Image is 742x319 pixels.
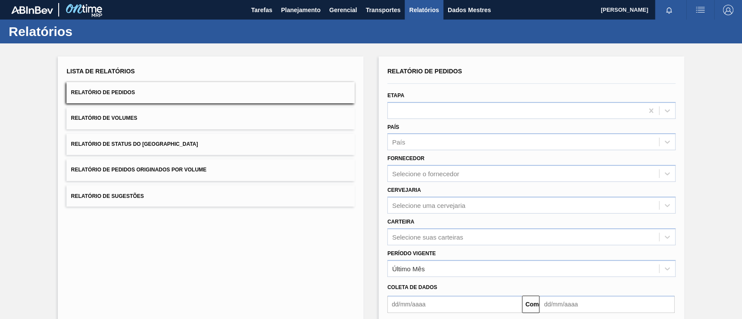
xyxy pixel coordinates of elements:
button: Relatório de Pedidos [67,82,355,103]
font: Relatório de Pedidos Originados por Volume [71,167,206,173]
font: Relatório de Status do [GEOGRAPHIC_DATA] [71,141,198,147]
font: Selecione o fornecedor [392,170,459,178]
button: Comeu [522,296,539,313]
font: Relatórios [409,7,439,13]
font: Selecione uma cervejaria [392,201,465,209]
img: Sair [723,5,733,15]
button: Relatório de Status do [GEOGRAPHIC_DATA] [67,134,355,155]
font: Dados Mestres [448,7,491,13]
font: Período Vigente [387,250,436,257]
button: Relatório de Sugestões [67,185,355,207]
img: TNhmsLtSVTkK8tSr43FrP2fwEKptu5GPRR3wAAAABJRU5ErkJggg== [11,6,53,14]
font: Planejamento [281,7,320,13]
font: Coleta de dados [387,284,437,290]
font: Transportes [366,7,400,13]
font: Carteira [387,219,414,225]
font: Lista de Relatórios [67,68,135,75]
font: Gerencial [329,7,357,13]
button: Relatório de Pedidos Originados por Volume [67,159,355,181]
font: Selecione suas carteiras [392,233,463,240]
font: Relatório de Sugestões [71,193,144,199]
input: dd/mm/aaaa [539,296,674,313]
font: País [392,138,405,146]
font: Comeu [525,301,546,308]
img: ações do usuário [695,5,705,15]
font: Relatórios [9,24,73,39]
input: dd/mm/aaaa [387,296,522,313]
font: Último Mês [392,265,425,272]
font: Relatório de Pedidos [71,89,135,95]
button: Notificações [655,4,683,16]
button: Relatório de Volumes [67,108,355,129]
font: Etapa [387,92,404,99]
font: Relatório de Volumes [71,115,137,122]
font: Relatório de Pedidos [387,68,462,75]
font: Cervejaria [387,187,421,193]
font: Tarefas [251,7,273,13]
font: País [387,124,399,130]
font: Fornecedor [387,155,424,161]
font: [PERSON_NAME] [601,7,648,13]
